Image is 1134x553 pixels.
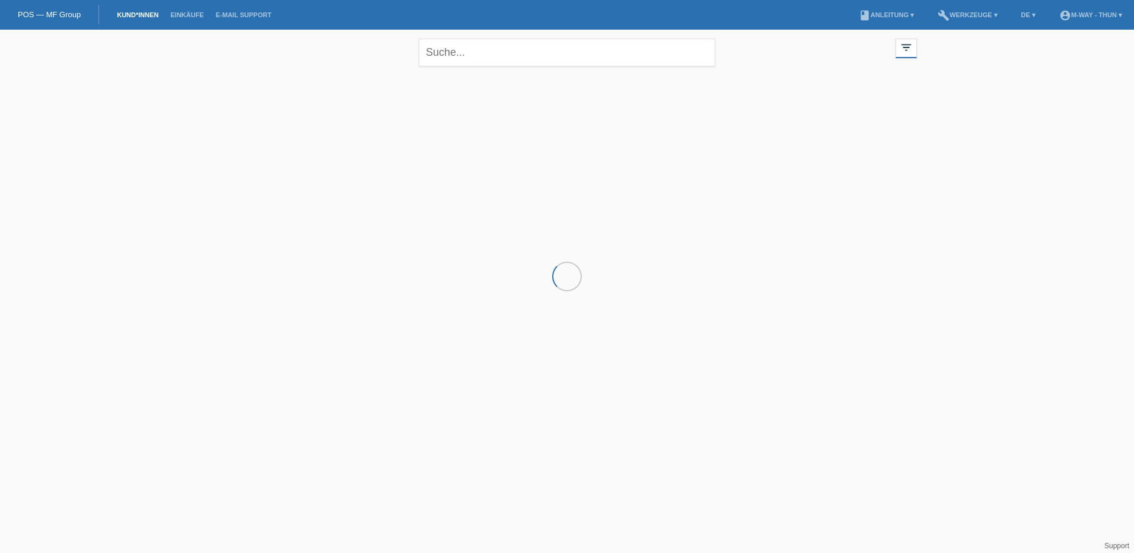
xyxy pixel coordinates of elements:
a: Support [1104,542,1129,550]
i: build [938,9,950,21]
i: account_circle [1059,9,1071,21]
a: Einkäufe [164,11,209,18]
a: account_circlem-way - Thun ▾ [1053,11,1128,18]
a: bookAnleitung ▾ [853,11,920,18]
a: Kund*innen [111,11,164,18]
a: buildWerkzeuge ▾ [932,11,1004,18]
i: filter_list [900,41,913,54]
a: E-Mail Support [210,11,278,18]
input: Suche... [419,39,715,66]
i: book [859,9,871,21]
a: POS — MF Group [18,10,81,19]
a: DE ▾ [1015,11,1041,18]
